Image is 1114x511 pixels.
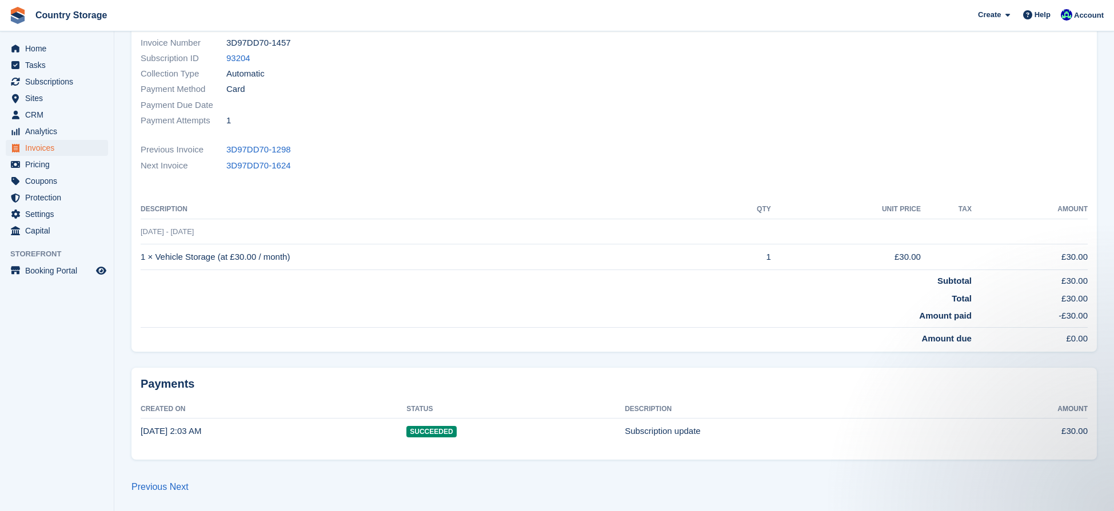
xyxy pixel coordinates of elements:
[25,107,94,123] span: CRM
[10,248,114,260] span: Storefront
[141,227,194,236] span: [DATE] - [DATE]
[25,173,94,189] span: Coupons
[771,244,921,270] td: £30.00
[141,99,226,112] span: Payment Due Date
[6,123,108,139] a: menu
[972,305,1088,327] td: -£30.00
[141,200,717,219] th: Description
[1074,10,1104,21] span: Account
[771,200,921,219] th: Unit Price
[25,156,94,172] span: Pricing
[406,426,456,437] span: Succeeded
[972,244,1088,270] td: £30.00
[141,159,226,172] span: Next Invoice
[25,206,94,222] span: Settings
[919,311,972,320] strong: Amount paid
[6,41,108,57] a: menu
[921,333,972,343] strong: Amount due
[226,67,265,81] span: Automatic
[972,270,1088,288] td: £30.00
[6,263,108,279] a: menu
[952,293,972,303] strong: Total
[6,156,108,172] a: menu
[94,264,108,277] a: Preview store
[226,159,291,172] a: 3D97DD70-1624
[141,114,226,127] span: Payment Attempts
[1061,9,1072,21] img: Alison Dalnas
[625,419,956,444] td: Subscription update
[6,206,108,222] a: menu
[1035,9,1051,21] span: Help
[717,200,771,219] th: QTY
[141,426,201,436] time: 2025-08-30 01:03:09 UTC
[31,6,111,25] a: Country Storage
[226,83,245,96] span: Card
[25,263,94,279] span: Booking Portal
[972,200,1088,219] th: Amount
[956,419,1088,444] td: £30.00
[141,37,226,50] span: Invoice Number
[25,223,94,239] span: Capital
[956,400,1088,419] th: Amount
[6,190,108,206] a: menu
[141,377,1088,391] h2: Payments
[921,200,972,219] th: Tax
[9,7,26,24] img: stora-icon-8386f47178a22dfd0bd8f6a31ec36ba5ce8667c1dd55bd0f319d3a0aa187defe.svg
[226,143,291,156] a: 3D97DD70-1298
[25,140,94,156] span: Invoices
[972,327,1088,345] td: £0.00
[972,288,1088,305] td: £30.00
[6,173,108,189] a: menu
[625,400,956,419] th: Description
[25,74,94,90] span: Subscriptions
[226,37,291,50] span: 3D97DD70-1457
[141,52,226,65] span: Subscription ID
[131,482,167,492] a: Previous
[141,67,226,81] span: Collection Type
[25,57,94,73] span: Tasks
[141,244,717,270] td: 1 × Vehicle Storage (at £30.00 / month)
[6,90,108,106] a: menu
[25,190,94,206] span: Protection
[6,140,108,156] a: menu
[25,41,94,57] span: Home
[6,74,108,90] a: menu
[141,83,226,96] span: Payment Method
[717,244,771,270] td: 1
[6,223,108,239] a: menu
[6,107,108,123] a: menu
[141,143,226,156] span: Previous Invoice
[6,57,108,73] a: menu
[170,482,189,492] a: Next
[141,400,406,419] th: Created On
[25,123,94,139] span: Analytics
[25,90,94,106] span: Sites
[937,276,972,285] strong: Subtotal
[978,9,1001,21] span: Create
[406,400,625,419] th: Status
[226,114,231,127] span: 1
[226,52,250,65] a: 93204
